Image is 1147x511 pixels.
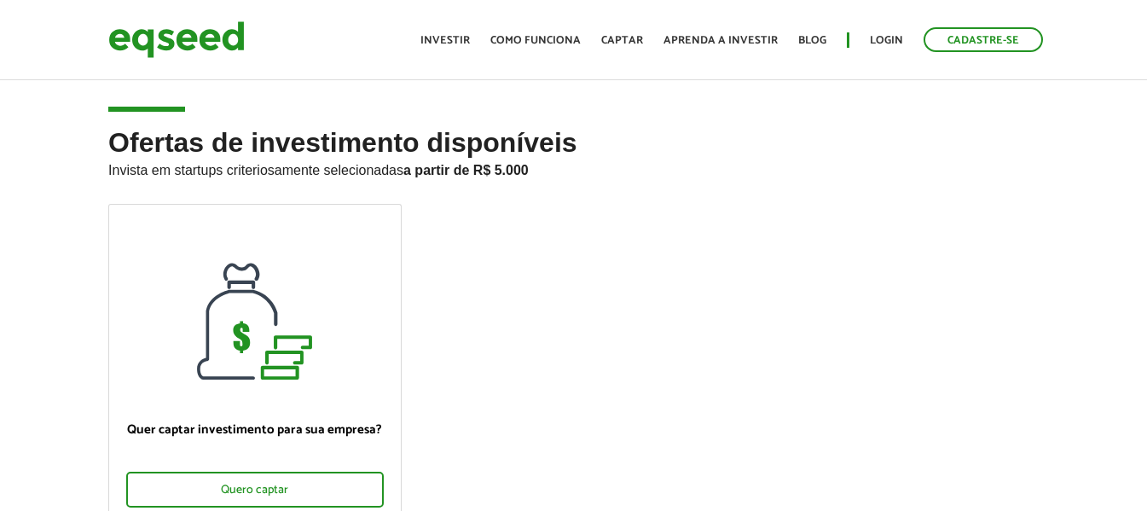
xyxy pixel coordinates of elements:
[924,27,1043,52] a: Cadastre-se
[108,128,1039,204] h2: Ofertas de investimento disponíveis
[108,158,1039,178] p: Invista em startups criteriosamente selecionadas
[126,422,384,438] p: Quer captar investimento para sua empresa?
[870,35,903,46] a: Login
[420,35,470,46] a: Investir
[601,35,643,46] a: Captar
[663,35,778,46] a: Aprenda a investir
[108,17,245,62] img: EqSeed
[490,35,581,46] a: Como funciona
[126,472,384,508] div: Quero captar
[403,163,529,177] strong: a partir de R$ 5.000
[798,35,826,46] a: Blog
